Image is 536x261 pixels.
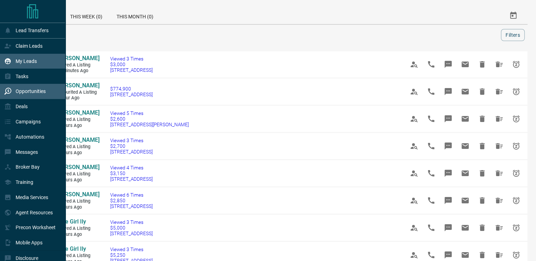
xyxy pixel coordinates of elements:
[110,122,189,127] span: [STREET_ADDRESS][PERSON_NAME]
[474,56,491,73] span: Hide
[57,164,100,170] span: [PERSON_NAME]
[63,7,109,24] div: This Week (0)
[423,138,440,155] span: Call
[423,219,440,236] span: Call
[57,171,99,177] span: Viewed a Listing
[57,218,86,225] span: Cute Girl Ily
[57,137,99,144] a: [PERSON_NAME]
[491,138,508,155] span: Hide All from Raghav Raisurana
[110,116,189,122] span: $2,600
[508,56,525,73] span: Snooze
[457,219,474,236] span: Email
[110,62,153,67] span: $3,000
[110,225,153,231] span: $5,000
[440,83,457,100] span: Message
[474,138,491,155] span: Hide
[457,56,474,73] span: Email
[57,164,99,171] a: [PERSON_NAME]
[110,219,153,236] a: Viewed 3 Times$5,000[STREET_ADDRESS]
[457,138,474,155] span: Email
[508,83,525,100] span: Snooze
[57,253,99,259] span: Viewed a Listing
[457,165,474,182] span: Email
[110,165,153,170] span: Viewed 4 Times
[57,232,99,238] span: 6 hours ago
[508,138,525,155] span: Snooze
[110,176,153,182] span: [STREET_ADDRESS]
[491,219,508,236] span: Hide All from Cute Girl Ily
[110,231,153,236] span: [STREET_ADDRESS]
[440,165,457,182] span: Message
[57,218,99,226] a: Cute Girl Ily
[57,82,99,89] a: [PERSON_NAME]
[440,110,457,127] span: Message
[110,138,153,143] span: Viewed 3 Times
[423,110,440,127] span: Call
[110,67,153,73] span: [STREET_ADDRESS]
[57,89,99,95] span: Favourited a Listing
[501,29,525,41] button: Filters
[110,252,153,258] span: $5,250
[423,165,440,182] span: Call
[406,165,423,182] span: View Profile
[57,68,99,74] span: 25 minutes ago
[57,245,99,253] a: Cute Girl Ily
[508,110,525,127] span: Snooze
[57,191,100,198] span: [PERSON_NAME]
[57,109,100,116] span: [PERSON_NAME]
[457,83,474,100] span: Email
[423,83,440,100] span: Call
[110,138,153,155] a: Viewed 3 Times$2,700[STREET_ADDRESS]
[57,177,99,183] span: 3 hours ago
[505,7,522,24] button: Select Date Range
[440,219,457,236] span: Message
[110,92,153,97] span: [STREET_ADDRESS]
[508,219,525,236] span: Snooze
[440,56,457,73] span: Message
[57,150,99,156] span: 3 hours ago
[474,110,491,127] span: Hide
[474,165,491,182] span: Hide
[57,204,99,210] span: 3 hours ago
[57,109,99,117] a: [PERSON_NAME]
[110,203,153,209] span: [STREET_ADDRESS]
[491,110,508,127] span: Hide All from Ricky Hu
[440,138,457,155] span: Message
[491,165,508,182] span: Hide All from Raghav Raisurana
[406,56,423,73] span: View Profile
[457,192,474,209] span: Email
[474,219,491,236] span: Hide
[110,56,153,62] span: Viewed 3 Times
[57,191,99,198] a: [PERSON_NAME]
[110,198,153,203] span: $2,850
[57,245,86,252] span: Cute Girl Ily
[57,55,100,62] span: [PERSON_NAME]
[491,56,508,73] span: Hide All from Sara Angel
[110,110,189,127] a: Viewed 5 Times$2,600[STREET_ADDRESS][PERSON_NAME]
[109,7,160,24] div: This Month (0)
[457,110,474,127] span: Email
[110,56,153,73] a: Viewed 3 Times$3,000[STREET_ADDRESS]
[406,138,423,155] span: View Profile
[406,192,423,209] span: View Profile
[508,165,525,182] span: Snooze
[57,226,99,232] span: Viewed a Listing
[110,86,153,92] span: $774,900
[474,192,491,209] span: Hide
[423,56,440,73] span: Call
[110,149,153,155] span: [STREET_ADDRESS]
[423,192,440,209] span: Call
[110,170,153,176] span: $3,150
[57,55,99,62] a: [PERSON_NAME]
[57,137,100,143] span: [PERSON_NAME]
[491,192,508,209] span: Hide All from Raghav Raisurana
[110,192,153,209] a: Viewed 6 Times$2,850[STREET_ADDRESS]
[110,110,189,116] span: Viewed 5 Times
[110,246,153,252] span: Viewed 3 Times
[110,192,153,198] span: Viewed 6 Times
[57,82,100,89] span: [PERSON_NAME]
[508,192,525,209] span: Snooze
[406,110,423,127] span: View Profile
[491,83,508,100] span: Hide All from Terrance McBean
[110,143,153,149] span: $2,700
